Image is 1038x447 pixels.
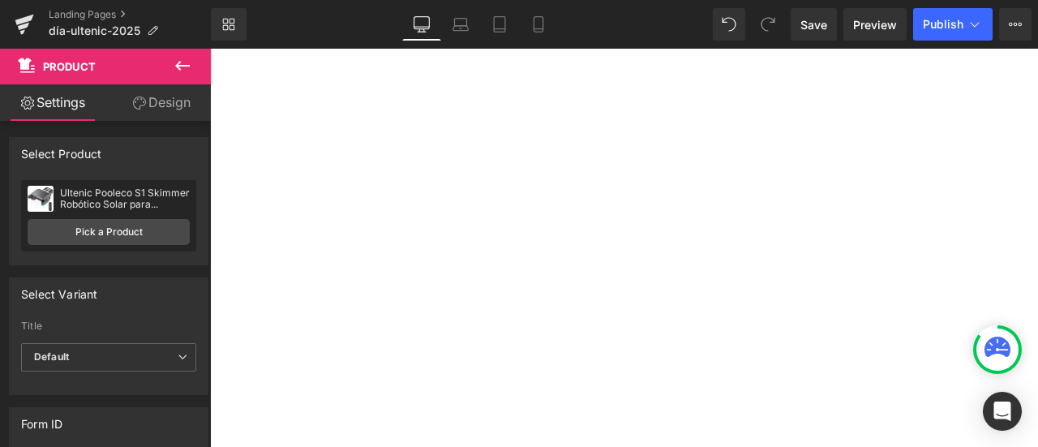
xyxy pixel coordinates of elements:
div: Ultenic Pooleco S1 Skimmer Robótico Solar para Piscinas [60,187,190,210]
span: Save [800,16,827,33]
a: Laptop [441,8,480,41]
span: Product [43,60,96,73]
a: Preview [843,8,907,41]
div: Open Intercom Messenger [983,392,1022,431]
a: Landing Pages [49,8,211,21]
button: Publish [913,8,993,41]
div: Select Variant [21,278,98,301]
button: Undo [713,8,745,41]
a: Tablet [480,8,519,41]
a: Desktop [402,8,441,41]
div: Select Product [21,138,102,161]
button: More [999,8,1032,41]
a: Pick a Product [28,219,190,245]
div: Form ID [21,408,62,431]
label: Title [21,320,196,337]
span: Publish [923,18,963,31]
img: pImage [28,186,54,212]
span: día-ultenic-2025 [49,24,140,37]
a: Design [109,84,214,121]
button: Redo [752,8,784,41]
a: New Library [211,8,247,41]
a: Mobile [519,8,558,41]
b: Default [34,350,69,363]
span: Preview [853,16,897,33]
